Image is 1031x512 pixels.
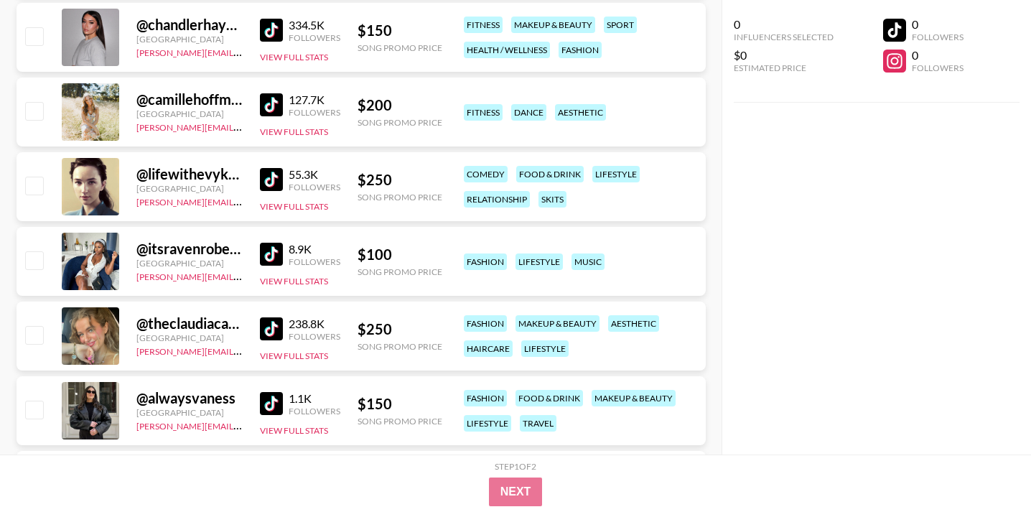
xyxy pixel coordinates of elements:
iframe: Drift Widget Chat Controller [959,440,1014,495]
div: Song Promo Price [358,341,442,352]
div: Estimated Price [734,62,834,73]
div: aesthetic [608,315,659,332]
div: food & drink [516,166,584,182]
img: TikTok [260,243,283,266]
div: lifestyle [521,340,569,357]
div: makeup & beauty [592,390,676,406]
div: 238.8K [289,317,340,331]
div: Song Promo Price [358,42,442,53]
div: Followers [289,331,340,342]
div: Followers [289,406,340,416]
div: aesthetic [555,104,606,121]
div: Song Promo Price [358,192,442,203]
div: relationship [464,191,530,208]
div: 0 [912,17,964,32]
div: Followers [912,62,964,73]
div: fitness [464,17,503,33]
div: Followers [289,182,340,192]
div: [GEOGRAPHIC_DATA] [136,258,243,269]
div: Followers [289,107,340,118]
div: [GEOGRAPHIC_DATA] [136,332,243,343]
div: Song Promo Price [358,117,442,128]
div: $ 100 [358,246,442,264]
div: @ alwaysvaness [136,389,243,407]
div: @ chandlerhayden [136,16,243,34]
button: View Full Stats [260,201,328,212]
button: View Full Stats [260,276,328,287]
div: [GEOGRAPHIC_DATA] [136,183,243,194]
div: haircare [464,340,513,357]
div: lifestyle [464,415,511,432]
div: music [572,253,605,270]
button: View Full Stats [260,350,328,361]
div: [GEOGRAPHIC_DATA] [136,108,243,119]
div: 0 [912,48,964,62]
a: [PERSON_NAME][EMAIL_ADDRESS][PERSON_NAME][DOMAIN_NAME] [136,343,417,357]
div: $ 150 [358,22,442,39]
div: $ 150 [358,395,442,413]
div: 127.7K [289,93,340,107]
div: 334.5K [289,18,340,32]
div: [GEOGRAPHIC_DATA] [136,407,243,418]
div: fashion [464,390,507,406]
img: TikTok [260,168,283,191]
div: Step 1 of 2 [495,461,536,472]
div: Song Promo Price [358,416,442,427]
a: [PERSON_NAME][EMAIL_ADDRESS][DOMAIN_NAME] [136,418,349,432]
div: 55.3K [289,167,340,182]
div: Followers [289,256,340,267]
button: View Full Stats [260,52,328,62]
div: fitness [464,104,503,121]
div: lifestyle [515,253,563,270]
div: @ theclaudiacampbell [136,315,243,332]
div: fashion [559,42,602,58]
div: comedy [464,166,508,182]
div: $0 [734,48,834,62]
div: food & drink [515,390,583,406]
img: TikTok [260,392,283,415]
div: sport [604,17,637,33]
div: makeup & beauty [515,315,600,332]
div: Song Promo Price [358,266,442,277]
button: Next [489,478,543,506]
a: [PERSON_NAME][EMAIL_ADDRESS][DOMAIN_NAME] [136,45,349,58]
div: lifestyle [592,166,640,182]
div: $ 250 [358,171,442,189]
div: fashion [464,315,507,332]
img: TikTok [260,317,283,340]
div: dance [511,104,546,121]
div: Followers [912,32,964,42]
a: [PERSON_NAME][EMAIL_ADDRESS][DOMAIN_NAME] [136,119,349,133]
div: travel [520,415,556,432]
div: Followers [289,32,340,43]
button: View Full Stats [260,425,328,436]
div: 8.9K [289,242,340,256]
div: 0 [734,17,834,32]
div: makeup & beauty [511,17,595,33]
div: skits [538,191,566,208]
div: 1.1K [289,391,340,406]
div: fashion [464,253,507,270]
button: View Full Stats [260,126,328,137]
img: TikTok [260,93,283,116]
img: TikTok [260,19,283,42]
div: [GEOGRAPHIC_DATA] [136,34,243,45]
div: @ itsravenroberts [136,240,243,258]
a: [PERSON_NAME][EMAIL_ADDRESS][DOMAIN_NAME] [136,269,349,282]
div: @ camillehoffmann05 [136,90,243,108]
div: $ 250 [358,320,442,338]
div: health / wellness [464,42,550,58]
div: Influencers Selected [734,32,834,42]
div: @ lifewithevykay [136,165,243,183]
a: [PERSON_NAME][EMAIL_ADDRESS][DOMAIN_NAME] [136,194,349,208]
div: $ 200 [358,96,442,114]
